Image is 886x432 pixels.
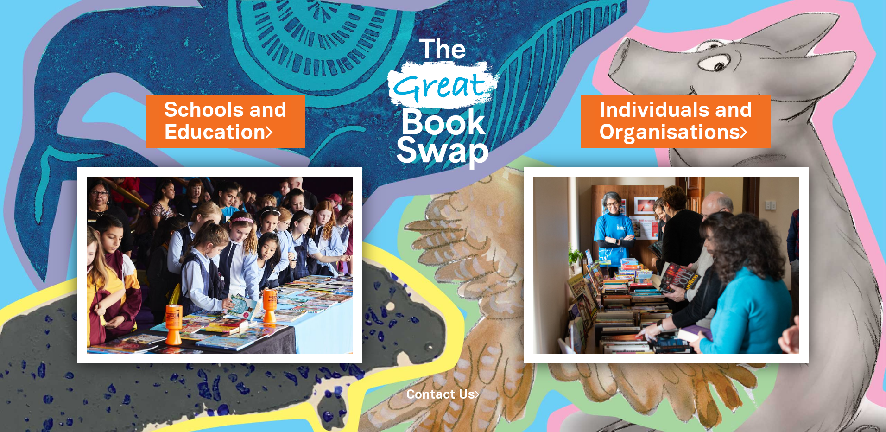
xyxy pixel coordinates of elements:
a: Contact Us [406,389,480,401]
img: Schools and Education [77,167,362,363]
a: Individuals andOrganisations [599,96,753,147]
img: Individuals and Organisations [524,167,809,363]
img: Great Bookswap logo [376,11,510,189]
a: Schools andEducation [164,96,287,147]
